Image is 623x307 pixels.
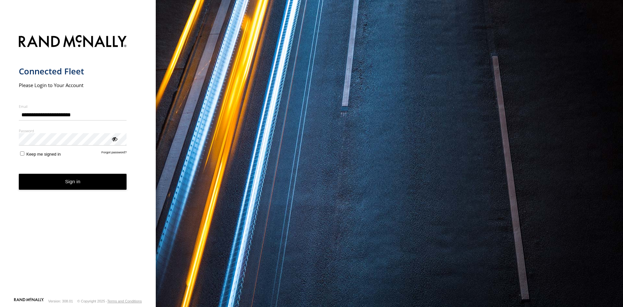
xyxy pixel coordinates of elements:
div: ViewPassword [111,135,117,142]
label: Email [19,104,127,109]
div: © Copyright 2025 - [77,299,142,303]
a: Terms and Conditions [107,299,142,303]
h2: Please Login to Your Account [19,82,127,88]
form: main [19,31,137,297]
button: Sign in [19,174,127,190]
a: Forgot password? [102,150,127,157]
span: Keep me signed in [26,152,61,157]
img: Rand McNally [19,34,127,50]
h1: Connected Fleet [19,66,127,77]
a: Visit our Website [14,298,44,304]
label: Password [19,128,127,133]
div: Version: 308.01 [48,299,73,303]
input: Keep me signed in [20,151,24,156]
